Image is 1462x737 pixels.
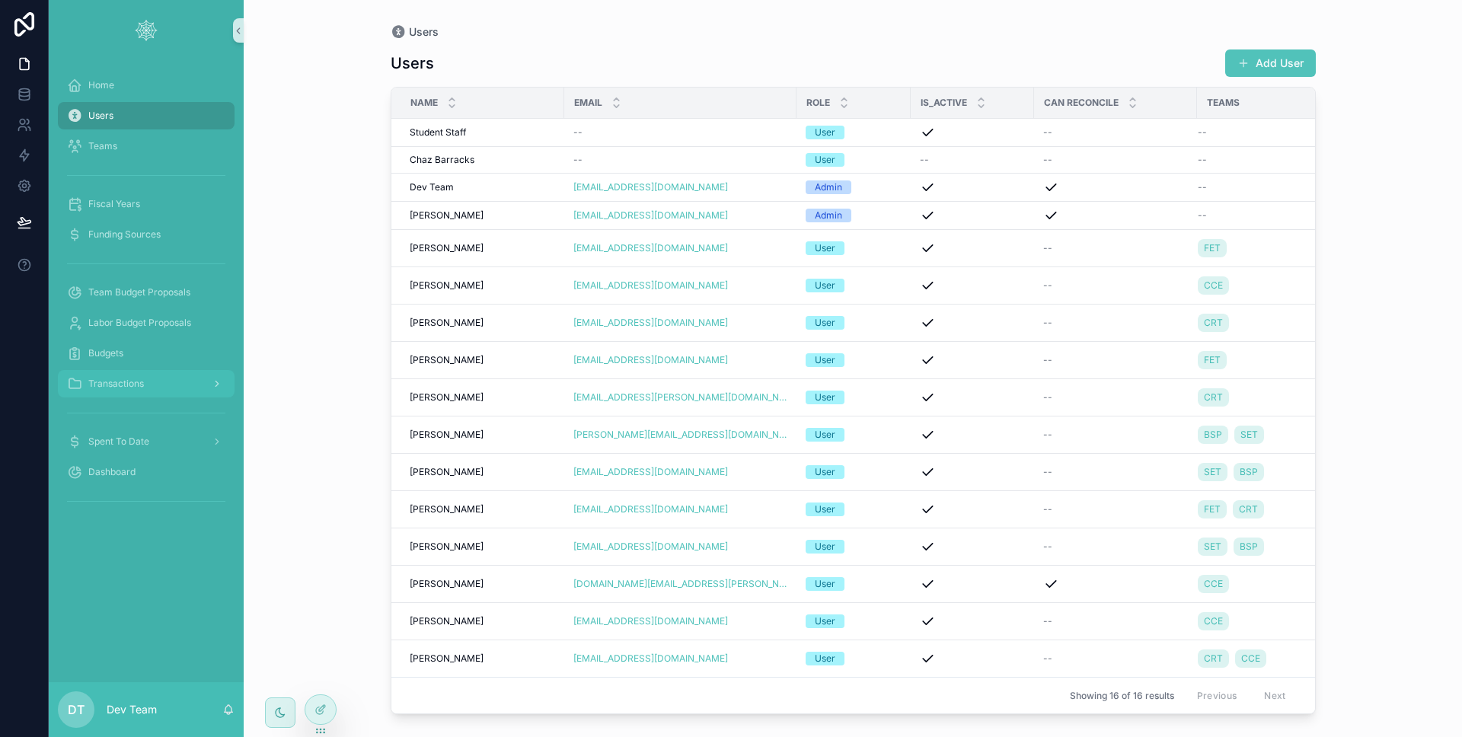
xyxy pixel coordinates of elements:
a: Dev Team [410,181,555,193]
span: BSP [1240,466,1258,478]
img: App logo [134,18,158,43]
div: User [815,428,835,442]
a: CCE [1198,609,1342,633]
span: -- [1043,615,1052,627]
span: [PERSON_NAME] [410,242,484,254]
span: [PERSON_NAME] [410,541,484,553]
div: User [815,614,835,628]
span: Showing 16 of 16 results [1070,690,1174,702]
span: [PERSON_NAME] [410,209,484,222]
span: -- [1043,154,1052,166]
a: User [806,353,902,367]
a: [PERSON_NAME] [410,209,555,222]
a: CRT [1198,388,1229,407]
a: [EMAIL_ADDRESS][DOMAIN_NAME] [573,541,728,553]
a: [EMAIL_ADDRESS][DOMAIN_NAME] [573,209,787,222]
a: -- [1198,181,1342,193]
a: FET [1198,351,1227,369]
span: BSP [1204,429,1222,441]
span: CRT [1204,317,1223,329]
a: BSP [1198,426,1228,444]
a: [EMAIL_ADDRESS][DOMAIN_NAME] [573,209,728,222]
span: FET [1204,503,1221,515]
span: -- [1043,541,1052,553]
a: -- [573,126,787,139]
span: Teams [88,140,117,152]
a: CCE [1198,273,1342,298]
span: Name [410,97,438,109]
span: -- [1198,181,1207,193]
a: User [806,577,902,591]
span: [PERSON_NAME] [410,578,484,590]
a: User [806,465,902,479]
h1: Users [391,53,434,74]
a: CCE [1198,276,1229,295]
div: User [815,153,835,167]
div: User [815,391,835,404]
a: [PERSON_NAME][EMAIL_ADDRESS][DOMAIN_NAME] [573,429,787,441]
a: [EMAIL_ADDRESS][DOMAIN_NAME] [573,503,787,515]
a: SET [1198,538,1227,556]
span: Budgets [88,347,123,359]
span: [PERSON_NAME] [410,354,484,366]
span: [PERSON_NAME] [410,652,484,665]
a: Labor Budget Proposals [58,309,235,337]
a: BSPSET [1198,423,1342,447]
span: Funding Sources [88,228,161,241]
a: [PERSON_NAME] [410,615,555,627]
a: [EMAIL_ADDRESS][PERSON_NAME][DOMAIN_NAME] [573,391,787,404]
a: Transactions [58,370,235,397]
a: [EMAIL_ADDRESS][DOMAIN_NAME] [573,354,728,366]
a: FET [1198,236,1342,260]
a: -- [1043,354,1188,366]
span: Labor Budget Proposals [88,317,191,329]
div: User [815,279,835,292]
span: [PERSON_NAME] [410,429,484,441]
a: CCE [1235,649,1266,668]
span: Fiscal Years [88,198,140,210]
span: FET [1204,354,1221,366]
a: [EMAIL_ADDRESS][DOMAIN_NAME] [573,181,728,193]
span: -- [1043,242,1052,254]
div: User [815,652,835,665]
a: -- [1043,242,1188,254]
a: [EMAIL_ADDRESS][DOMAIN_NAME] [573,279,728,292]
a: [PERSON_NAME] [410,652,555,665]
span: Transactions [88,378,144,390]
a: -- [1043,317,1188,329]
span: CCE [1204,578,1223,590]
span: -- [573,154,583,166]
span: Users [409,24,439,40]
a: -- [1198,209,1342,222]
a: Budgets [58,340,235,367]
a: -- [1198,154,1342,166]
a: Fiscal Years [58,190,235,218]
a: CRT [1233,500,1264,518]
a: Funding Sources [58,221,235,248]
a: Team Budget Proposals [58,279,235,306]
a: [EMAIL_ADDRESS][DOMAIN_NAME] [573,466,787,478]
a: [EMAIL_ADDRESS][DOMAIN_NAME] [573,354,787,366]
a: -- [1043,154,1188,166]
a: [EMAIL_ADDRESS][DOMAIN_NAME] [573,279,787,292]
a: [PERSON_NAME] [410,279,555,292]
span: Users [88,110,113,122]
a: -- [573,154,787,166]
span: -- [1043,429,1052,441]
a: [EMAIL_ADDRESS][DOMAIN_NAME] [573,541,787,553]
span: [PERSON_NAME] [410,615,484,627]
a: User [806,279,902,292]
div: Admin [815,209,842,222]
a: Admin [806,180,902,194]
a: User [806,316,902,330]
div: User [815,126,835,139]
p: Dev Team [107,702,157,717]
span: -- [1043,126,1052,139]
div: User [815,540,835,554]
a: CRT [1198,385,1342,410]
a: -- [1043,126,1188,139]
a: User [806,153,902,167]
a: SETBSP [1198,534,1342,559]
span: [PERSON_NAME] [410,317,484,329]
span: Student Staff [410,126,466,139]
